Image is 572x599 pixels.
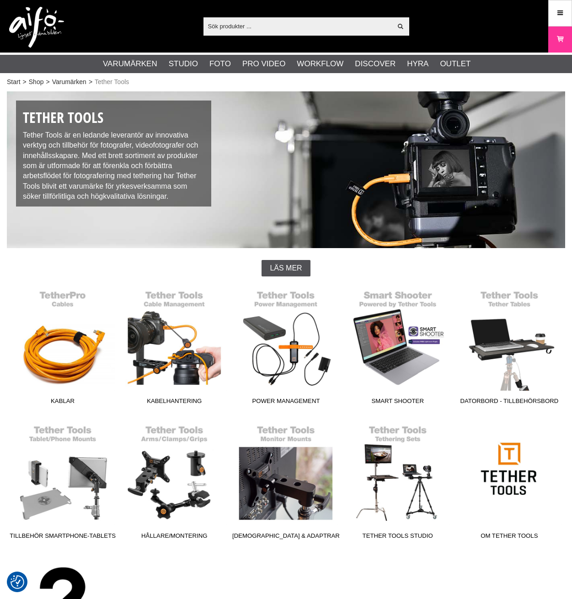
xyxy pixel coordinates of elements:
[7,531,118,544] span: Tillbehör Smartphone-Tablets
[242,58,285,70] a: Pro Video
[342,286,454,409] a: Smart Shooter
[118,397,230,409] span: Kabelhantering
[7,420,118,544] a: Tillbehör Smartphone-Tablets
[169,58,198,70] a: Studio
[342,397,454,409] span: Smart Shooter
[440,58,470,70] a: Outlet
[11,575,24,589] img: Revisit consent button
[407,58,428,70] a: Hyra
[118,420,230,544] a: Hållare/Montering
[355,58,396,70] a: Discover
[454,286,565,409] a: Datorbord - Tillbehörsbord
[89,77,92,87] span: >
[342,420,454,544] a: Tether Tools Studio
[46,77,49,87] span: >
[342,531,454,544] span: Tether Tools Studio
[11,574,24,590] button: Samtyckesinställningar
[23,107,204,128] h1: Tether Tools
[7,397,118,409] span: Kablar
[270,264,302,272] span: Läs mer
[230,397,342,409] span: Power Management
[9,7,64,48] img: logo.png
[29,77,44,87] a: Shop
[16,101,211,207] div: Tether Tools är en ledande leverantör av innovativa verktyg och tillbehör för fotografer, videofo...
[454,397,565,409] span: Datorbord - Tillbehörsbord
[23,77,27,87] span: >
[203,19,392,33] input: Sök produkter ...
[454,420,565,544] a: Om Tether Tools
[7,77,21,87] a: Start
[230,531,342,544] span: [DEMOGRAPHIC_DATA] & Adaptrar
[7,91,565,248] img: Tether Tools studiotillbehör för direktfångst
[209,58,231,70] a: Foto
[52,77,86,87] a: Varumärken
[230,420,342,544] a: [DEMOGRAPHIC_DATA] & Adaptrar
[95,77,129,87] span: Tether Tools
[230,286,342,409] a: Power Management
[454,531,565,544] span: Om Tether Tools
[7,286,118,409] a: Kablar
[118,286,230,409] a: Kabelhantering
[118,531,230,544] span: Hållare/Montering
[297,58,343,70] a: Workflow
[103,58,157,70] a: Varumärken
